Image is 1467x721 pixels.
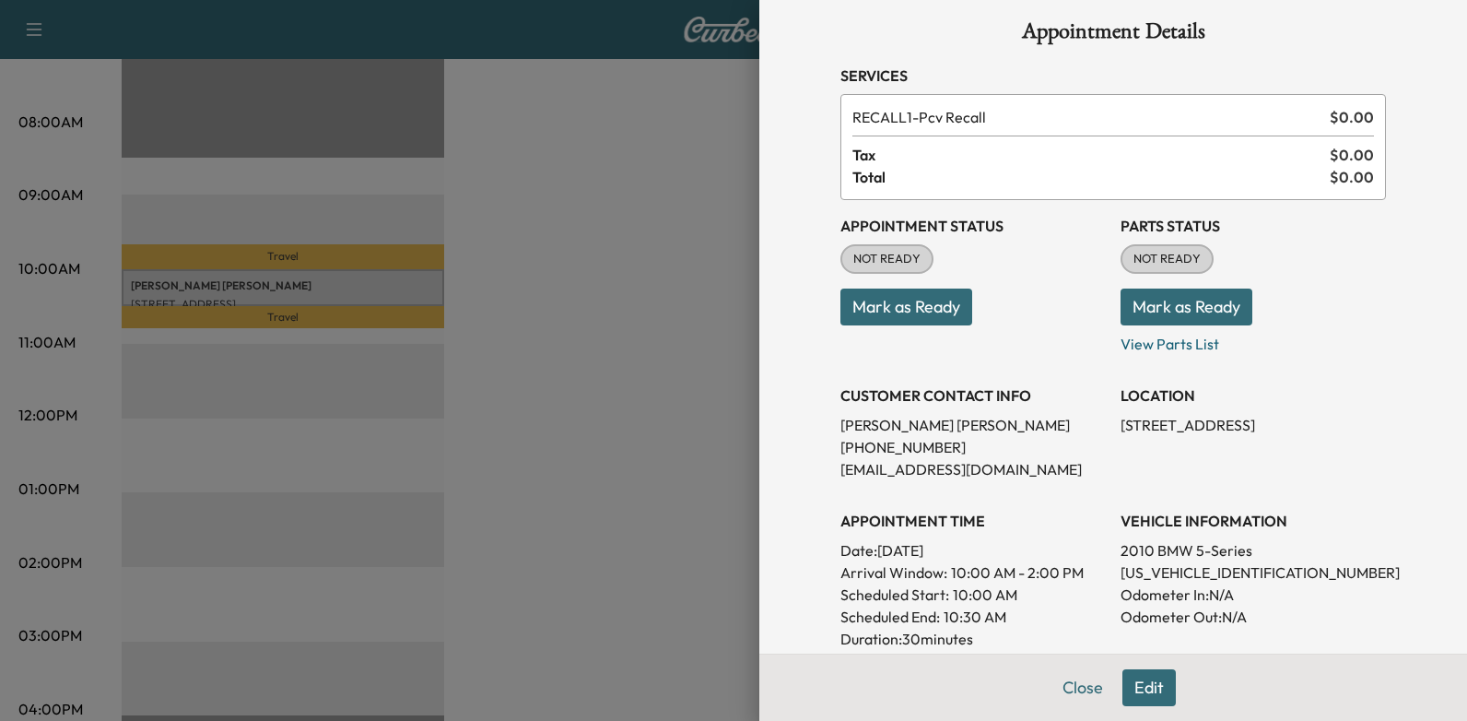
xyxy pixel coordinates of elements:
[840,215,1106,237] h3: Appointment Status
[1121,606,1386,628] p: Odometer Out: N/A
[840,510,1106,532] h3: APPOINTMENT TIME
[1121,384,1386,407] h3: LOCATION
[944,606,1006,628] p: 10:30 AM
[1121,561,1386,584] p: [US_VEHICLE_IDENTIFICATION_NUMBER]
[1330,166,1374,188] span: $ 0.00
[840,384,1106,407] h3: CUSTOMER CONTACT INFO
[840,20,1386,50] h1: Appointment Details
[1121,289,1252,325] button: Mark as Ready
[852,144,1330,166] span: Tax
[1330,144,1374,166] span: $ 0.00
[840,65,1386,87] h3: Services
[840,561,1106,584] p: Arrival Window:
[840,436,1106,458] p: [PHONE_NUMBER]
[1050,669,1115,706] button: Close
[842,250,932,268] span: NOT READY
[1330,106,1374,128] span: $ 0.00
[1121,539,1386,561] p: 2010 BMW 5-Series
[840,584,949,606] p: Scheduled Start:
[852,106,1322,128] span: Pcv Recall
[1121,510,1386,532] h3: VEHICLE INFORMATION
[852,166,1330,188] span: Total
[1121,325,1386,355] p: View Parts List
[840,628,1106,650] p: Duration: 30 minutes
[840,539,1106,561] p: Date: [DATE]
[1121,414,1386,436] p: [STREET_ADDRESS]
[1122,669,1176,706] button: Edit
[840,289,972,325] button: Mark as Ready
[1121,215,1386,237] h3: Parts Status
[951,561,1084,584] span: 10:00 AM - 2:00 PM
[1122,250,1212,268] span: NOT READY
[1121,584,1386,606] p: Odometer In: N/A
[840,458,1106,480] p: [EMAIL_ADDRESS][DOMAIN_NAME]
[953,584,1017,606] p: 10:00 AM
[840,414,1106,436] p: [PERSON_NAME] [PERSON_NAME]
[840,606,940,628] p: Scheduled End:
